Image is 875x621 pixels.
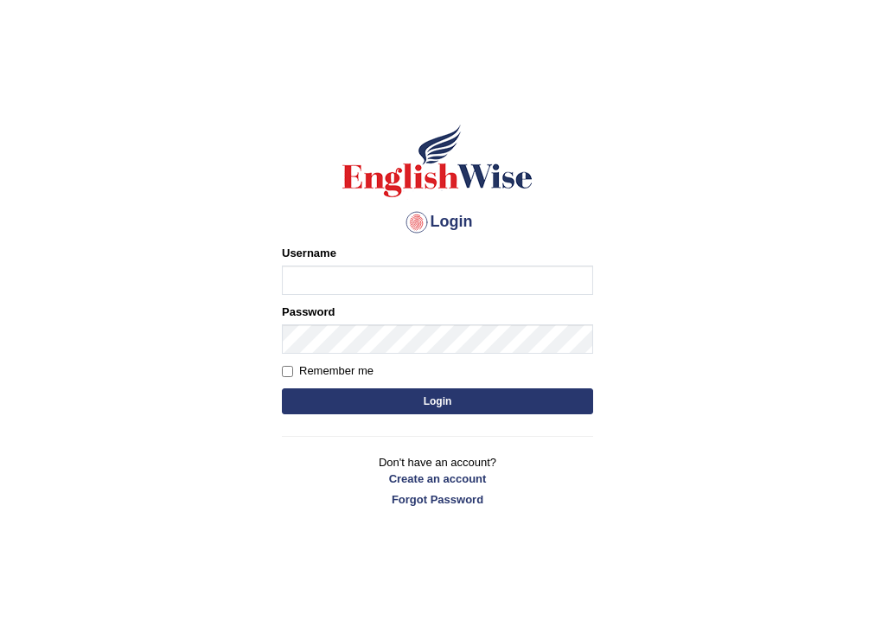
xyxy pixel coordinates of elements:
[282,245,336,261] label: Username
[282,304,335,320] label: Password
[282,491,593,508] a: Forgot Password
[282,366,293,377] input: Remember me
[282,454,593,508] p: Don't have an account?
[282,471,593,487] a: Create an account
[282,362,374,380] label: Remember me
[282,208,593,236] h4: Login
[282,388,593,414] button: Login
[339,122,536,200] img: Logo of English Wise sign in for intelligent practice with AI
